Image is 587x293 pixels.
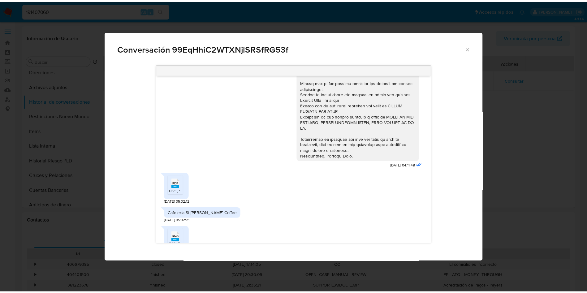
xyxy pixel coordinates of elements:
div: Cafetería St [PERSON_NAME] Coffee [170,210,240,216]
span: [DATE] 05:02:21 [166,218,192,224]
span: PNG [174,235,180,239]
span: PDF [175,182,180,186]
span: [DATE] 04:11:48 [395,163,420,168]
span: [DATE] 05:02:12 [166,200,192,205]
span: CSF [PERSON_NAME].pdf [171,189,214,194]
button: Cerrar [470,45,476,51]
div: Comunicación [106,31,488,262]
span: Conversación 99EqHhiC2WTXNjlSRSfRG53f [119,44,470,53]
